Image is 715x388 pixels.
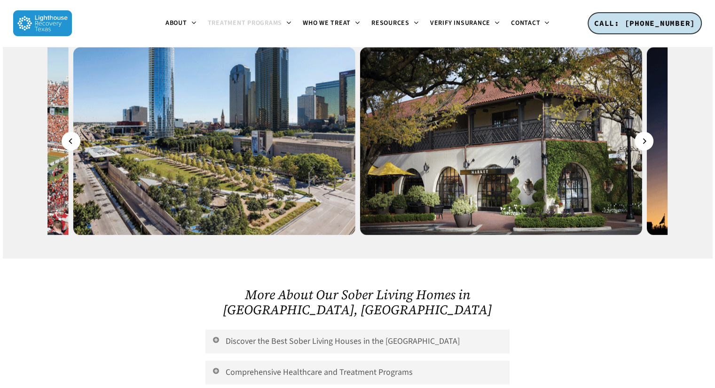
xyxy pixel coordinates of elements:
img: hpvillage [360,47,642,235]
a: Discover the Best Sober Living Houses in the [GEOGRAPHIC_DATA] [205,329,509,353]
a: Contact [505,20,555,27]
span: Who We Treat [303,18,351,28]
span: Resources [371,18,409,28]
button: Previous [62,132,80,150]
span: CALL: [PHONE_NUMBER] [594,18,695,28]
a: CALL: [PHONE_NUMBER] [588,12,702,35]
a: Comprehensive Healthcare and Treatment Programs [205,360,509,384]
a: Resources [366,20,424,27]
span: Treatment Programs [208,18,283,28]
span: About [165,18,187,28]
img: dallas [73,47,355,235]
span: Verify Insurance [430,18,490,28]
span: Contact [511,18,540,28]
a: Treatment Programs [202,20,298,27]
img: Lighthouse Recovery Texas [13,10,72,36]
a: Who We Treat [297,20,366,27]
button: Next [635,132,653,150]
a: Verify Insurance [424,20,505,27]
h2: More About Our Sober Living Homes in [GEOGRAPHIC_DATA], [GEOGRAPHIC_DATA] [205,287,509,317]
a: About [160,20,202,27]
